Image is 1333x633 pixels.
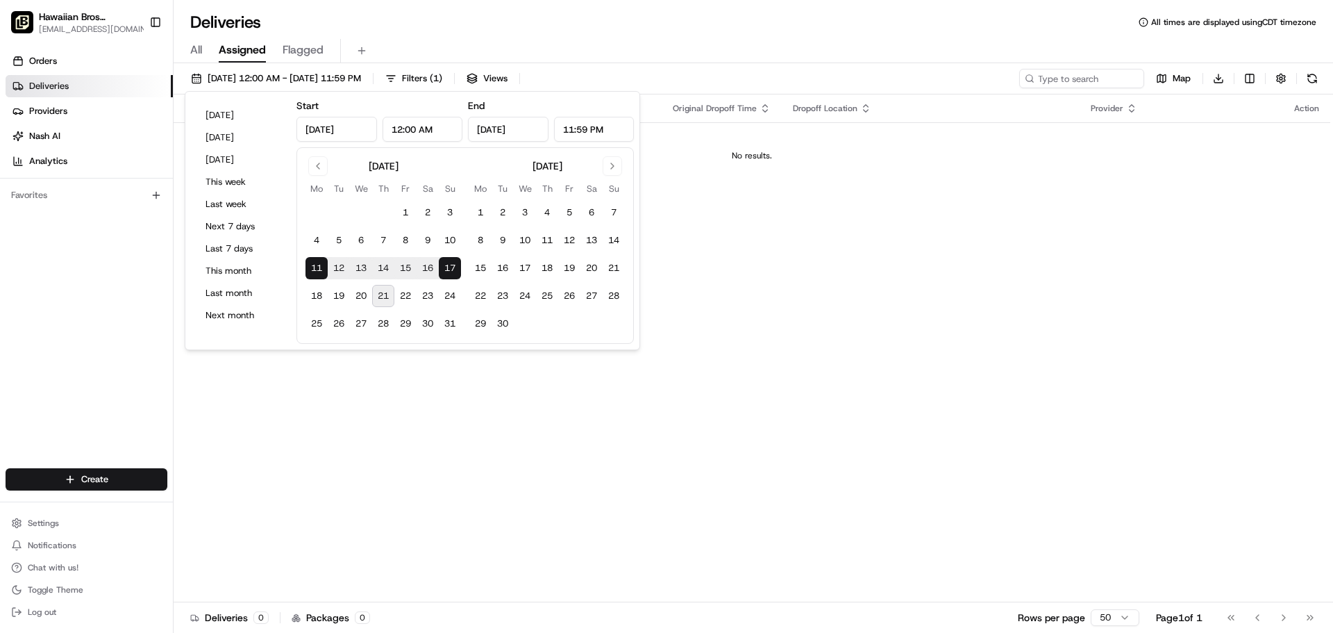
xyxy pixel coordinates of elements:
th: Sunday [603,181,625,196]
input: Clear [36,90,229,104]
button: 5 [558,202,580,224]
span: Deliveries [29,80,69,92]
button: [DATE] [199,106,283,125]
button: Hawaiian Bros (Fort Worth TX_Bryant Irvin)Hawaiian Bros ([GEOGRAPHIC_DATA] [GEOGRAPHIC_DATA] [PER... [6,6,144,39]
button: 1 [469,202,492,224]
button: 19 [558,257,580,279]
button: 19 [328,285,350,307]
button: 7 [603,202,625,224]
button: 20 [350,285,372,307]
th: Friday [394,181,417,196]
div: Page 1 of 1 [1156,611,1202,625]
button: 24 [514,285,536,307]
button: Hawaiian Bros ([GEOGRAPHIC_DATA] [GEOGRAPHIC_DATA] [PERSON_NAME]) [39,10,138,24]
div: Favorites [6,184,167,206]
label: Start [296,99,319,112]
div: 💻 [117,203,128,214]
button: Views [460,69,514,88]
button: 29 [394,313,417,335]
button: 25 [536,285,558,307]
button: Filters(1) [379,69,448,88]
button: Last 7 days [199,239,283,258]
button: Last week [199,195,283,214]
span: All times are displayed using CDT timezone [1151,17,1316,28]
span: ( 1 ) [430,72,442,85]
th: Saturday [417,181,439,196]
th: Wednesday [350,181,372,196]
button: 27 [580,285,603,307]
a: Orders [6,50,173,72]
button: 21 [603,257,625,279]
span: Settings [28,518,59,529]
button: 17 [439,257,461,279]
button: This month [199,261,283,281]
button: Last month [199,283,283,303]
button: 4 [305,229,328,252]
p: Welcome 👋 [14,56,253,78]
img: 1736555255976-a54dd68f-1ca7-489b-9aae-adbdc363a1c4 [14,133,39,158]
button: 8 [469,229,492,252]
button: 26 [328,313,350,335]
button: 23 [492,285,514,307]
span: Orders [29,55,57,67]
button: 25 [305,313,328,335]
button: 29 [469,313,492,335]
button: 13 [350,257,372,279]
button: Refresh [1302,69,1322,88]
th: Wednesday [514,181,536,196]
button: This week [199,172,283,192]
button: 12 [328,257,350,279]
button: Go to next month [603,156,622,176]
button: 18 [305,285,328,307]
span: Assigned [219,42,266,58]
span: Filters [402,72,442,85]
button: 22 [469,285,492,307]
button: 30 [417,313,439,335]
button: 9 [492,229,514,252]
button: [DATE] [199,128,283,147]
button: 28 [603,285,625,307]
button: [DATE] 12:00 AM - [DATE] 11:59 PM [185,69,367,88]
th: Saturday [580,181,603,196]
div: Action [1294,103,1319,114]
span: All [190,42,202,58]
button: Chat with us! [6,558,167,577]
button: 13 [580,229,603,252]
button: 18 [536,257,558,279]
span: Views [483,72,508,85]
span: API Documentation [131,202,223,215]
button: [DATE] [199,150,283,170]
button: 30 [492,313,514,335]
span: Analytics [29,155,67,167]
button: 9 [417,229,439,252]
th: Sunday [439,181,461,196]
button: 28 [372,313,394,335]
button: 3 [514,202,536,224]
button: 16 [417,257,439,279]
button: 5 [328,229,350,252]
button: 22 [394,285,417,307]
button: Next 7 days [199,217,283,236]
label: End [468,99,485,112]
div: 0 [355,611,370,624]
button: Log out [6,602,167,622]
button: 20 [580,257,603,279]
button: Next month [199,306,283,325]
span: Flagged [283,42,324,58]
button: [EMAIL_ADDRESS][DOMAIN_NAME] [39,24,153,35]
span: Provider [1091,103,1123,114]
input: Time [554,117,635,142]
span: Map [1173,72,1191,85]
div: Deliveries [190,611,269,625]
span: Pylon [138,236,168,246]
button: 10 [514,229,536,252]
th: Monday [469,181,492,196]
a: 💻API Documentation [112,196,228,221]
button: 10 [439,229,461,252]
div: No results. [179,150,1325,161]
input: Date [296,117,377,142]
button: 12 [558,229,580,252]
span: [DATE] 12:00 AM - [DATE] 11:59 PM [208,72,361,85]
button: 15 [469,257,492,279]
